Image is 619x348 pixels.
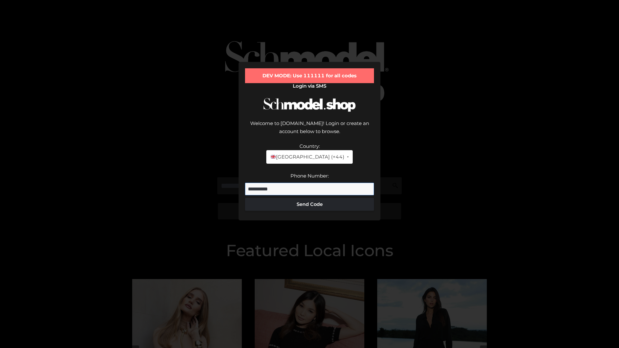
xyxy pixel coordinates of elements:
[245,68,374,83] div: DEV MODE: Use 111111 for all codes
[245,83,374,89] h2: Login via SMS
[300,143,320,149] label: Country:
[245,119,374,142] div: Welcome to [DOMAIN_NAME]! Login or create an account below to browse.
[271,154,276,159] img: 🇬🇧
[290,173,329,179] label: Phone Number:
[245,198,374,211] button: Send Code
[261,92,358,118] img: Schmodel Logo
[270,153,344,161] span: [GEOGRAPHIC_DATA] (+44)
